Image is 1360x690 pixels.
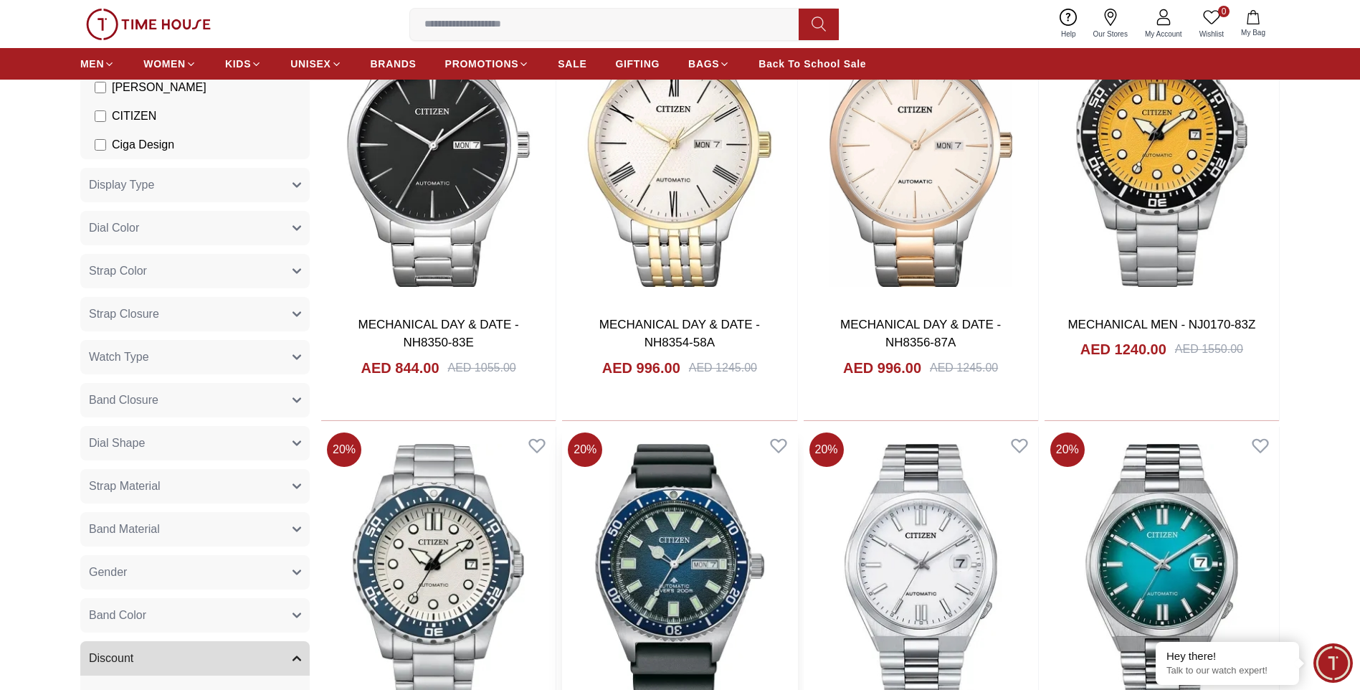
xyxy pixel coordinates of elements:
[89,306,159,323] span: Strap Closure
[95,110,106,122] input: CITIZEN
[86,9,211,40] img: ...
[89,435,145,452] span: Dial Shape
[688,57,719,71] span: BAGS
[1067,318,1255,331] a: MECHANICAL MEN - NJ0170-83Z
[95,139,106,151] input: Ciga Design
[80,426,310,460] button: Dial Shape
[843,358,921,378] h4: AED 996.00
[89,349,149,366] span: Watch Type
[558,51,586,77] a: SALE
[445,57,519,71] span: PROMOTIONS
[599,318,760,350] a: MECHANICAL DAY & DATE - NH8354-58A
[89,219,139,237] span: Dial Color
[1194,29,1230,39] span: Wishlist
[80,211,310,245] button: Dial Color
[809,433,844,467] span: 20 %
[1050,433,1085,467] span: 20 %
[689,359,757,377] div: AED 1245.00
[568,433,602,467] span: 20 %
[80,469,310,504] button: Strap Material
[80,641,310,676] button: Discount
[1232,7,1274,41] button: My Bag
[1085,6,1136,42] a: Our Stores
[759,57,866,71] span: Back To School Sale
[112,79,206,96] span: [PERSON_NAME]
[1218,6,1230,17] span: 0
[1235,27,1271,38] span: My Bag
[1080,339,1166,359] h4: AED 1240.00
[80,555,310,590] button: Gender
[759,51,866,77] a: Back To School Sale
[80,254,310,288] button: Strap Color
[371,57,417,71] span: BRANDS
[89,263,147,280] span: Strap Color
[558,57,586,71] span: SALE
[1166,665,1288,677] p: Talk to our watch expert!
[1191,6,1232,42] a: 0Wishlist
[1088,29,1133,39] span: Our Stores
[80,51,115,77] a: MEN
[1175,341,1243,358] div: AED 1550.00
[89,392,158,409] span: Band Closure
[448,359,516,377] div: AED 1055.00
[602,358,680,378] h4: AED 996.00
[89,564,127,581] span: Gender
[112,136,174,153] span: Ciga Design
[80,168,310,202] button: Display Type
[95,82,106,93] input: [PERSON_NAME]
[361,358,439,378] h4: AED 844.00
[371,51,417,77] a: BRANDS
[89,521,160,538] span: Band Material
[225,51,262,77] a: KIDS
[1139,29,1188,39] span: My Account
[615,51,660,77] a: GIFTING
[358,318,519,350] a: MECHANICAL DAY & DATE - NH8350-83E
[327,433,361,467] span: 20 %
[615,57,660,71] span: GIFTING
[290,51,341,77] a: UNISEX
[112,108,156,125] span: CITIZEN
[1052,6,1085,42] a: Help
[143,51,196,77] a: WOMEN
[80,383,310,417] button: Band Closure
[80,57,104,71] span: MEN
[930,359,998,377] div: AED 1245.00
[89,607,146,624] span: Band Color
[89,650,133,667] span: Discount
[840,318,1001,350] a: MECHANICAL DAY & DATE - NH8356-87A
[290,57,331,71] span: UNISEX
[80,297,310,331] button: Strap Closure
[688,51,730,77] a: BAGS
[1313,643,1353,683] div: Chat Widget
[89,478,161,495] span: Strap Material
[143,57,186,71] span: WOMEN
[89,176,154,194] span: Display Type
[80,340,310,374] button: Watch Type
[1166,649,1288,663] div: Hey there!
[80,598,310,633] button: Band Color
[80,512,310,547] button: Band Material
[225,57,251,71] span: KIDS
[1055,29,1082,39] span: Help
[445,51,530,77] a: PROMOTIONS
